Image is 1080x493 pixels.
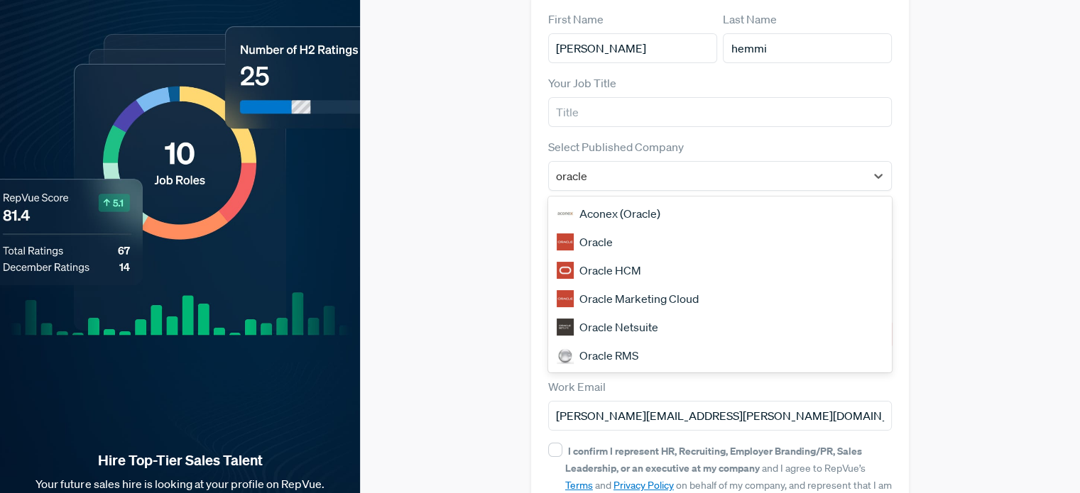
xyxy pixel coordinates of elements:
[723,33,892,63] input: Last Name
[548,199,892,228] div: Aconex (Oracle)
[548,378,606,395] label: Work Email
[557,347,574,364] img: Oracle RMS
[557,262,574,279] img: Oracle HCM
[548,228,892,256] div: Oracle
[548,33,717,63] input: First Name
[548,97,892,127] input: Title
[548,341,892,370] div: Oracle RMS
[548,256,892,284] div: Oracle HCM
[565,444,862,475] strong: I confirm I represent HR, Recruiting, Employer Branding/PR, Sales Leadership, or an executive at ...
[723,11,777,28] label: Last Name
[557,205,574,222] img: Aconex (Oracle)
[548,74,616,92] label: Your Job Title
[613,479,674,492] a: Privacy Policy
[548,401,892,431] input: Email
[557,290,574,307] img: Oracle Marketing Cloud
[548,313,892,341] div: Oracle Netsuite
[548,11,604,28] label: First Name
[557,318,574,336] img: Oracle Netsuite
[23,451,337,470] strong: Hire Top-Tier Sales Talent
[548,138,684,155] label: Select Published Company
[557,233,574,250] img: Oracle
[565,479,593,492] a: Terms
[548,284,892,313] div: Oracle Marketing Cloud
